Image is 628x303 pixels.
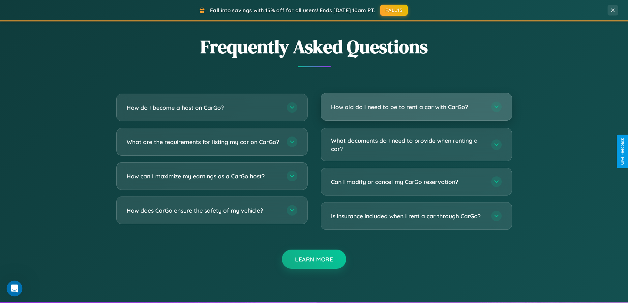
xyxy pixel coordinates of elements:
[210,7,375,14] span: Fall into savings with 15% off for all users! Ends [DATE] 10am PT.
[127,172,280,180] h3: How can I maximize my earnings as a CarGo host?
[331,178,485,186] h3: Can I modify or cancel my CarGo reservation?
[127,138,280,146] h3: What are the requirements for listing my car on CarGo?
[7,281,22,296] iframe: Intercom live chat
[620,138,625,165] div: Give Feedback
[282,250,346,269] button: Learn More
[116,34,512,59] h2: Frequently Asked Questions
[331,103,485,111] h3: How old do I need to be to rent a car with CarGo?
[127,104,280,112] h3: How do I become a host on CarGo?
[331,212,485,220] h3: Is insurance included when I rent a car through CarGo?
[380,5,408,16] button: FALL15
[127,206,280,215] h3: How does CarGo ensure the safety of my vehicle?
[331,136,485,153] h3: What documents do I need to provide when renting a car?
